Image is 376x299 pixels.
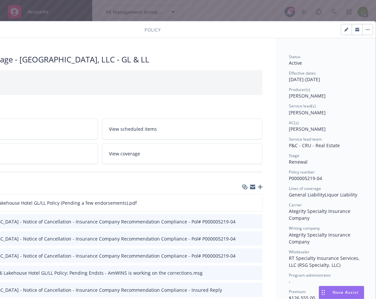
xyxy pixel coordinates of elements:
span: Active [289,60,302,66]
button: download file [243,235,249,242]
span: Policy [144,26,161,33]
span: [PERSON_NAME] [289,93,326,99]
span: Effective dates [289,70,316,76]
button: preview file [254,218,260,225]
span: AC(s) [289,120,299,126]
span: [PERSON_NAME] [289,109,326,116]
span: Renewal [289,159,308,165]
span: Ategrity Specialty Insurance Company [289,208,352,221]
span: Writing company [289,225,320,231]
div: [DATE] - [DATE] [289,70,363,83]
button: download file [243,199,248,206]
button: download file [243,218,249,225]
a: View scheduled items [102,119,263,139]
span: View coverage [109,150,140,157]
span: Nova Assist [333,289,359,295]
span: - [289,278,290,285]
button: download file [243,252,249,259]
span: Ategrity Specialty Insurance Company [289,232,352,245]
span: Producer(s) [289,87,310,92]
button: preview file [254,287,260,293]
span: Service lead team [289,136,322,142]
span: P000005219-04 [289,175,322,181]
button: preview file [254,235,260,242]
button: preview file [254,199,260,206]
a: View coverage [102,143,263,164]
span: Program administrator [289,272,331,278]
button: preview file [254,269,260,276]
button: Nova Assist [319,286,364,299]
button: download file [243,269,249,276]
span: Premium [289,289,306,294]
div: Drag to move [319,286,327,299]
span: Status [289,54,300,59]
span: Lines of coverage [289,186,321,191]
span: [PERSON_NAME] [289,126,326,132]
button: preview file [254,252,260,259]
span: Policy number [289,169,315,175]
span: P&C - CRU - Real Estate [289,142,340,149]
span: Stage [289,153,299,158]
span: Liquor Liability [325,192,357,198]
span: Service lead(s) [289,103,316,109]
span: Wholesaler [289,249,310,255]
button: download file [243,287,249,293]
span: View scheduled items [109,126,157,132]
span: General Liability [289,192,325,198]
span: Carrier [289,202,302,208]
span: RT Specialty Insurance Services, LLC (RSG Specialty, LLC) [289,255,361,268]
